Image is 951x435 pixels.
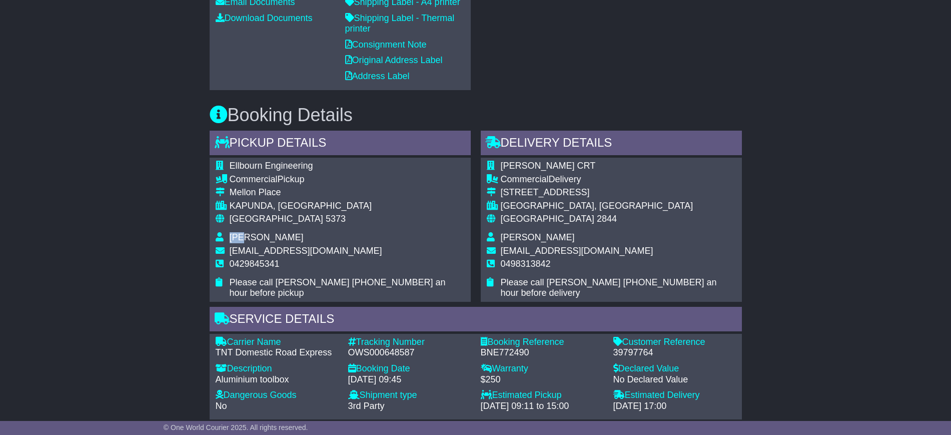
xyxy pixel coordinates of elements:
span: Please call [PERSON_NAME] [PHONE_NUMBER] an hour before delivery [501,277,717,298]
a: Original Address Label [345,55,443,65]
a: Address Label [345,71,410,81]
span: 0429845341 [230,259,280,269]
div: Pickup Details [210,131,471,158]
span: [GEOGRAPHIC_DATA] [230,214,323,224]
span: 2844 [597,214,617,224]
div: Pickup [230,174,465,185]
div: $250 [481,374,603,385]
span: Commercial [230,174,278,184]
span: [PERSON_NAME] CRT [501,161,596,171]
span: 0498313842 [501,259,551,269]
div: Declared Value [613,363,736,374]
span: [EMAIL_ADDRESS][DOMAIN_NAME] [501,246,653,256]
span: Commercial [501,174,549,184]
span: No [216,401,227,411]
span: [PERSON_NAME] [230,232,304,242]
div: Estimated Delivery [613,390,736,401]
div: Delivery [501,174,736,185]
div: Customer Reference [613,337,736,348]
div: Delivery Details [481,131,742,158]
div: [DATE] 09:45 [348,374,471,385]
a: Shipping Label - Thermal printer [345,13,455,34]
div: Tracking Number [348,337,471,348]
span: Ellbourn Engineering [230,161,313,171]
div: TNT Domestic Road Express [216,347,338,358]
span: Please call [PERSON_NAME] [PHONE_NUMBER] an hour before pickup [230,277,446,298]
div: No Declared Value [613,374,736,385]
span: [PERSON_NAME] [501,232,575,242]
div: Booking Reference [481,337,603,348]
div: [DATE] 17:00 [613,401,736,412]
div: Shipment type [348,390,471,401]
div: Aluminium toolbox [216,374,338,385]
div: [DATE] 09:11 to 15:00 [481,401,603,412]
div: Carrier Name [216,337,338,348]
span: [EMAIL_ADDRESS][DOMAIN_NAME] [230,246,382,256]
div: KAPUNDA, [GEOGRAPHIC_DATA] [230,201,465,212]
h3: Booking Details [210,105,742,125]
div: OWS000648587 [348,347,471,358]
span: [GEOGRAPHIC_DATA] [501,214,594,224]
div: Service Details [210,307,742,334]
span: 3rd Party [348,401,385,411]
div: Mellon Place [230,187,465,198]
div: Booking Date [348,363,471,374]
div: Warranty [481,363,603,374]
span: 5373 [326,214,346,224]
div: 39797764 [613,347,736,358]
div: Description [216,363,338,374]
div: BNE772490 [481,347,603,358]
a: Consignment Note [345,40,427,50]
span: © One World Courier 2025. All rights reserved. [164,423,308,431]
div: Estimated Pickup [481,390,603,401]
div: Dangerous Goods [216,390,338,401]
div: [GEOGRAPHIC_DATA], [GEOGRAPHIC_DATA] [501,201,736,212]
a: Download Documents [216,13,313,23]
div: [STREET_ADDRESS] [501,187,736,198]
